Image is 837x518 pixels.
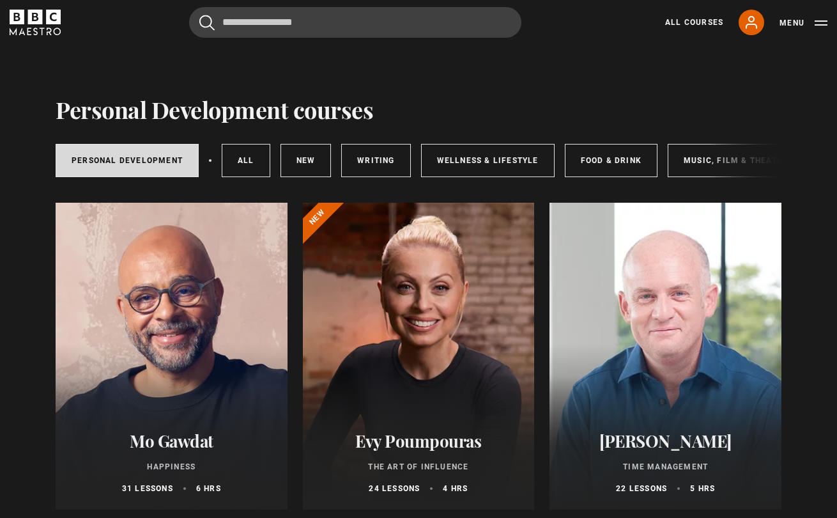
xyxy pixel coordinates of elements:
a: New [280,144,332,177]
a: Personal Development [56,144,199,177]
input: Search [189,7,521,38]
p: Time Management [565,461,766,473]
p: 6 hrs [196,483,221,494]
svg: BBC Maestro [10,10,61,35]
a: Mo Gawdat Happiness 31 lessons 6 hrs [56,203,288,510]
a: Evy Poumpouras The Art of Influence 24 lessons 4 hrs New [303,203,535,510]
p: 24 lessons [369,483,420,494]
p: 5 hrs [690,483,715,494]
h2: Evy Poumpouras [318,431,519,451]
a: Wellness & Lifestyle [421,144,555,177]
p: 22 lessons [616,483,667,494]
a: Music, Film & Theatre [668,144,804,177]
a: Writing [341,144,410,177]
a: [PERSON_NAME] Time Management 22 lessons 5 hrs [549,203,781,510]
h2: Mo Gawdat [71,431,272,451]
p: The Art of Influence [318,461,519,473]
a: All [222,144,270,177]
p: 31 lessons [122,483,173,494]
h1: Personal Development courses [56,96,373,123]
p: 4 hrs [443,483,468,494]
a: Food & Drink [565,144,657,177]
button: Submit the search query [199,15,215,31]
p: Happiness [71,461,272,473]
button: Toggle navigation [779,17,827,29]
a: All Courses [665,17,723,28]
h2: [PERSON_NAME] [565,431,766,451]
